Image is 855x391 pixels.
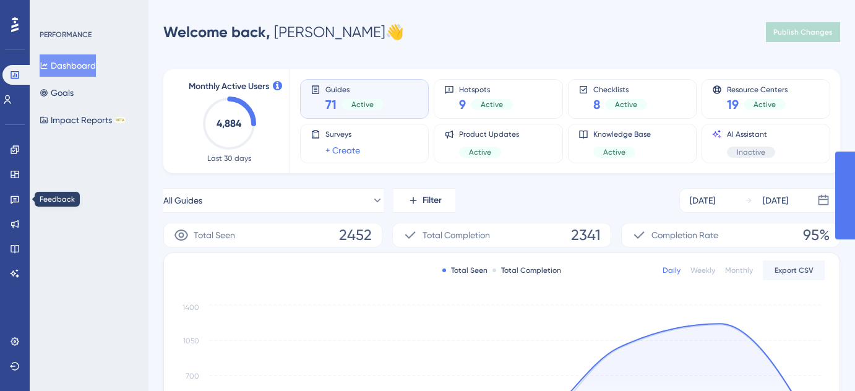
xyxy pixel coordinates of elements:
[775,265,814,275] span: Export CSV
[571,225,601,245] span: 2341
[459,129,519,139] span: Product Updates
[459,85,513,93] span: Hotspots
[593,129,651,139] span: Knowledge Base
[163,22,404,42] div: [PERSON_NAME] 👋
[339,225,372,245] span: 2452
[40,54,96,77] button: Dashboard
[727,96,739,113] span: 19
[615,100,637,110] span: Active
[754,100,776,110] span: Active
[763,260,825,280] button: Export CSV
[593,85,647,93] span: Checklists
[163,23,270,41] span: Welcome back,
[663,265,681,275] div: Daily
[773,27,833,37] span: Publish Changes
[469,147,491,157] span: Active
[325,96,337,113] span: 71
[690,265,715,275] div: Weekly
[189,79,269,94] span: Monthly Active Users
[114,117,126,123] div: BETA
[459,96,466,113] span: 9
[690,193,715,208] div: [DATE]
[803,342,840,379] iframe: UserGuiding AI Assistant Launcher
[183,303,199,312] tspan: 1400
[183,337,199,345] tspan: 1050
[40,82,74,104] button: Goals
[603,147,625,157] span: Active
[727,129,775,139] span: AI Assistant
[442,265,488,275] div: Total Seen
[725,265,753,275] div: Monthly
[163,193,202,208] span: All Guides
[481,100,503,110] span: Active
[40,30,92,40] div: PERFORMANCE
[351,100,374,110] span: Active
[763,193,788,208] div: [DATE]
[325,129,360,139] span: Surveys
[325,85,384,93] span: Guides
[423,228,490,243] span: Total Completion
[207,153,251,163] span: Last 30 days
[423,193,442,208] span: Filter
[40,109,126,131] button: Impact ReportsBETA
[766,22,840,42] button: Publish Changes
[325,143,360,158] a: + Create
[163,188,384,213] button: All Guides
[492,265,561,275] div: Total Completion
[727,85,788,93] span: Resource Centers
[803,225,830,245] span: 95%
[186,372,199,380] tspan: 700
[593,96,600,113] span: 8
[194,228,235,243] span: Total Seen
[217,118,242,129] text: 4,884
[651,228,718,243] span: Completion Rate
[737,147,765,157] span: Inactive
[393,188,455,213] button: Filter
